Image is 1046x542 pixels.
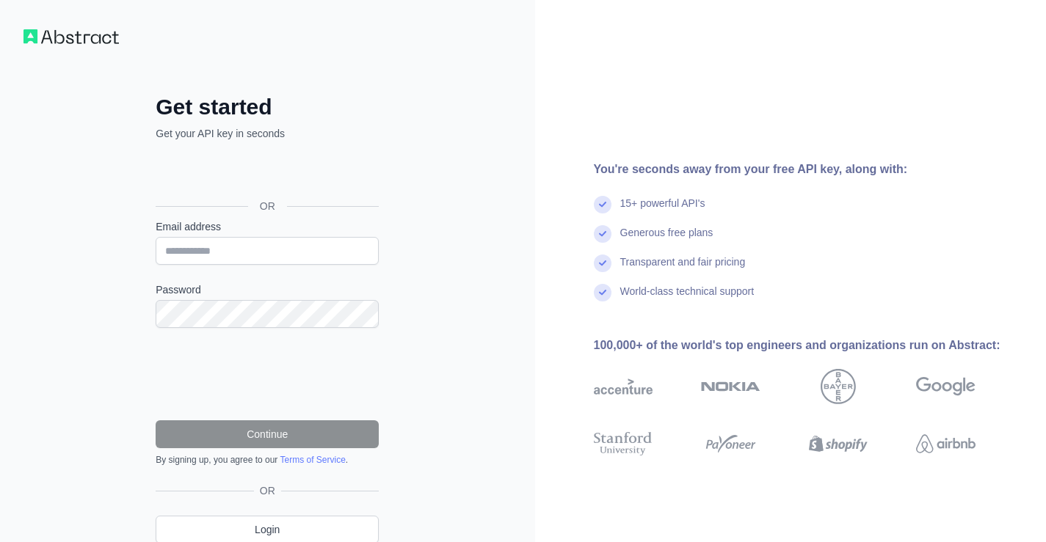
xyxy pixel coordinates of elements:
[916,429,976,458] img: airbnb
[594,161,1023,178] div: You're seconds away from your free API key, along with:
[148,157,383,189] iframe: Tombol Login dengan Google
[156,219,379,234] label: Email address
[248,199,287,213] span: OR
[620,196,705,225] div: 15+ powerful API's
[821,369,856,404] img: bayer
[916,369,976,404] img: google
[701,369,760,404] img: nokia
[156,345,379,403] iframe: reCAPTCHA
[620,284,755,313] div: World-class technical support
[594,337,1023,354] div: 100,000+ of the world's top engineers and organizations run on Abstract:
[156,126,379,141] p: Get your API key in seconds
[254,483,281,498] span: OR
[594,429,653,458] img: stanford university
[156,282,379,297] label: Password
[620,254,746,284] div: Transparent and fair pricing
[594,225,611,243] img: check mark
[620,225,713,254] div: Generous free plans
[594,196,611,213] img: check mark
[156,94,379,120] h2: Get started
[280,455,345,465] a: Terms of Service
[701,429,760,458] img: payoneer
[156,454,379,466] div: By signing up, you agree to our .
[809,429,868,458] img: shopify
[594,284,611,301] img: check mark
[156,420,379,448] button: Continue
[594,369,653,404] img: accenture
[594,254,611,272] img: check mark
[23,29,119,44] img: Workflow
